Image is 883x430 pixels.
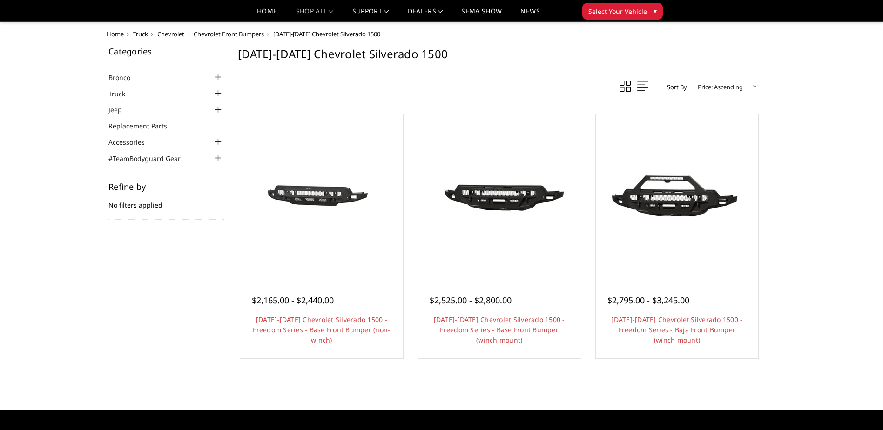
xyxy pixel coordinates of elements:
img: 2022-2025 Chevrolet Silverado 1500 - Freedom Series - Baja Front Bumper (winch mount) [602,154,751,237]
a: 2022-2025 Chevrolet Silverado 1500 - Freedom Series - Base Front Bumper (non-winch) 2022-2025 Che... [243,117,401,275]
span: $2,795.00 - $3,245.00 [607,295,689,306]
h1: [DATE]-[DATE] Chevrolet Silverado 1500 [238,47,761,68]
a: SEMA Show [461,8,502,21]
img: 2022-2025 Chevrolet Silverado 1500 - Freedom Series - Base Front Bumper (winch mount) [425,154,574,237]
a: #TeamBodyguard Gear [108,154,192,163]
span: $2,525.00 - $2,800.00 [430,295,512,306]
a: Support [352,8,389,21]
a: Truck [133,30,148,38]
span: [DATE]-[DATE] Chevrolet Silverado 1500 [273,30,380,38]
span: ▾ [654,6,657,16]
iframe: Chat Widget [836,385,883,430]
a: Jeep [108,105,134,114]
a: Chevrolet [157,30,184,38]
a: Home [257,8,277,21]
a: [DATE]-[DATE] Chevrolet Silverado 1500 - Freedom Series - Base Front Bumper (winch mount) [434,315,565,344]
span: $2,165.00 - $2,440.00 [252,295,334,306]
span: Select Your Vehicle [588,7,647,16]
a: 2022-2025 Chevrolet Silverado 1500 - Freedom Series - Baja Front Bumper (winch mount) [598,117,756,275]
a: Accessories [108,137,156,147]
button: Select Your Vehicle [582,3,663,20]
a: 2022-2025 Chevrolet Silverado 1500 - Freedom Series - Base Front Bumper (winch mount) 2022-2025 C... [420,117,579,275]
a: Replacement Parts [108,121,179,131]
a: Bronco [108,73,142,82]
a: Truck [108,89,137,99]
a: shop all [296,8,334,21]
label: Sort By: [662,80,688,94]
a: Chevrolet Front Bumpers [194,30,264,38]
a: [DATE]-[DATE] Chevrolet Silverado 1500 - Freedom Series - Base Front Bumper (non-winch) [253,315,390,344]
a: Dealers [408,8,443,21]
a: [DATE]-[DATE] Chevrolet Silverado 1500 - Freedom Series - Baja Front Bumper (winch mount) [611,315,742,344]
h5: Refine by [108,182,224,191]
h5: Categories [108,47,224,55]
a: News [520,8,539,21]
a: Home [107,30,124,38]
div: No filters applied [108,182,224,220]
